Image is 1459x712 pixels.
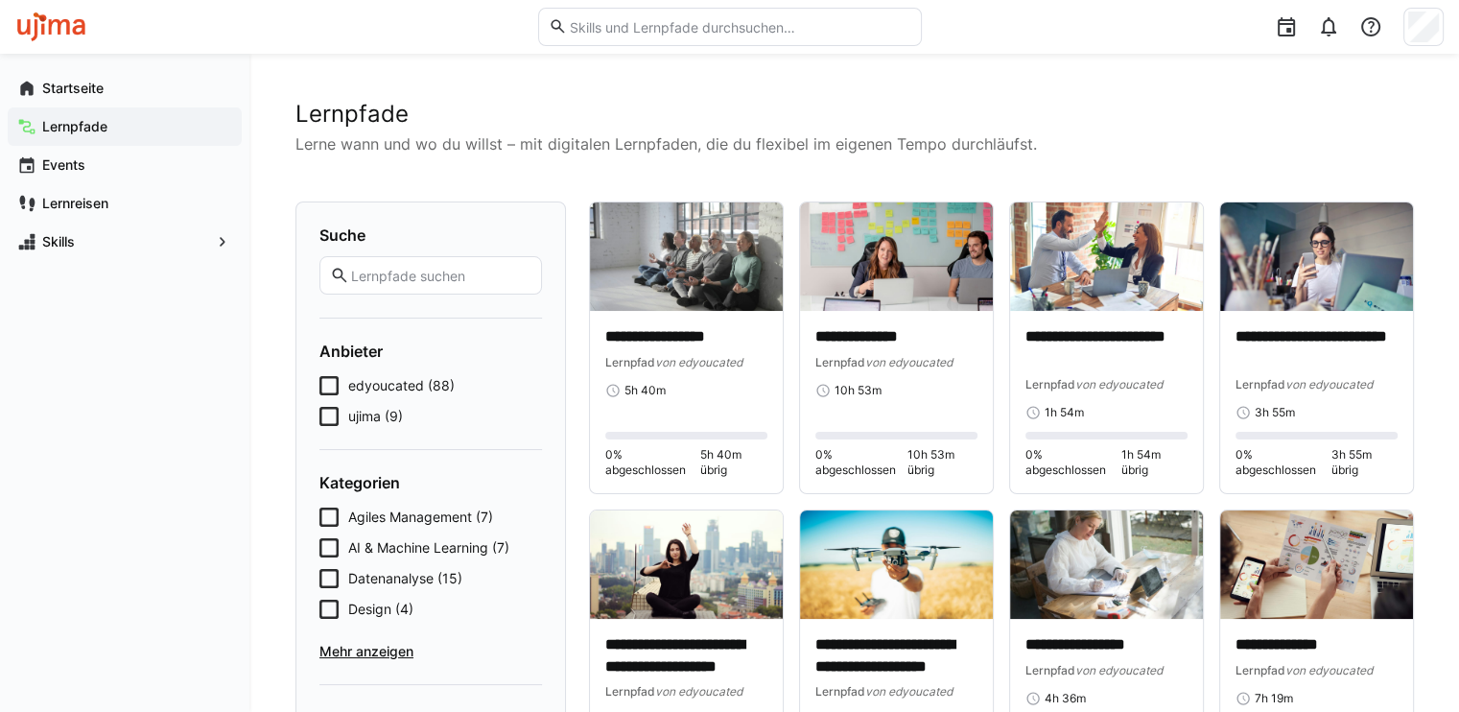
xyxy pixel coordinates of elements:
[815,447,907,478] span: 0% abgeschlossen
[319,342,542,361] h4: Anbieter
[865,355,953,369] span: von edyoucated
[1235,663,1285,677] span: Lernpfad
[295,100,1413,129] h2: Lernpfade
[815,684,865,699] span: Lernpfad
[1045,691,1086,706] span: 4h 36m
[590,202,783,311] img: image
[348,538,509,558] span: AI & Machine Learning (7)
[800,510,993,619] img: image
[1220,202,1413,311] img: image
[295,132,1413,155] p: Lerne wann und wo du willst – mit digitalen Lernpfaden, die du flexibel im eigenen Tempo durchläu...
[1025,377,1075,392] span: Lernpfad
[1235,377,1285,392] span: Lernpfad
[605,447,700,478] span: 0% abgeschlossen
[348,600,413,619] span: Design (4)
[1255,405,1295,420] span: 3h 55m
[907,447,977,478] span: 10h 53m übrig
[1010,510,1203,619] img: image
[865,684,953,699] span: von edyoucated
[1255,691,1293,706] span: 7h 19m
[1331,447,1398,478] span: 3h 55m übrig
[348,376,455,395] span: edyoucated (88)
[835,383,882,398] span: 10h 53m
[1285,663,1373,677] span: von edyoucated
[800,202,993,311] img: image
[1025,663,1075,677] span: Lernpfad
[624,383,666,398] span: 5h 40m
[1121,447,1188,478] span: 1h 54m übrig
[1010,202,1203,311] img: image
[1075,377,1163,392] span: von edyoucated
[700,447,767,478] span: 5h 40m übrig
[1285,377,1373,392] span: von edyoucated
[815,355,865,369] span: Lernpfad
[348,407,403,426] span: ujima (9)
[1045,405,1084,420] span: 1h 54m
[655,684,742,699] span: von edyoucated
[655,355,742,369] span: von edyoucated
[590,510,783,619] img: image
[1075,663,1163,677] span: von edyoucated
[348,508,493,527] span: Agiles Management (7)
[349,267,531,284] input: Lernpfade suchen
[1235,447,1331,478] span: 0% abgeschlossen
[1220,510,1413,619] img: image
[605,355,655,369] span: Lernpfad
[605,684,655,699] span: Lernpfad
[567,18,910,36] input: Skills und Lernpfade durchsuchen…
[348,569,462,588] span: Datenanalyse (15)
[1025,447,1121,478] span: 0% abgeschlossen
[319,225,542,245] h4: Suche
[319,473,542,492] h4: Kategorien
[319,642,542,661] span: Mehr anzeigen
